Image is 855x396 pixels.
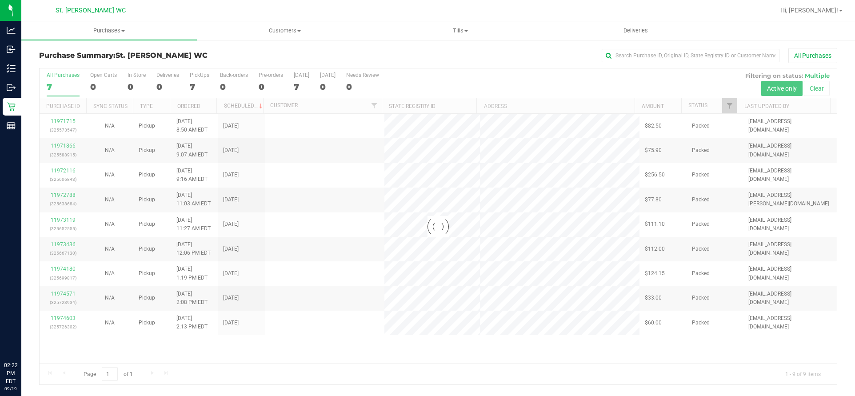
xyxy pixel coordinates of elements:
h3: Purchase Summary: [39,52,305,60]
inline-svg: Analytics [7,26,16,35]
a: Tills [372,21,548,40]
span: St. [PERSON_NAME] WC [116,51,208,60]
a: Customers [197,21,372,40]
iframe: Resource center [9,325,36,352]
inline-svg: Retail [7,102,16,111]
a: Purchases [21,21,197,40]
inline-svg: Outbound [7,83,16,92]
inline-svg: Reports [7,121,16,130]
inline-svg: Inbound [7,45,16,54]
input: Search Purchase ID, Original ID, State Registry ID or Customer Name... [602,49,779,62]
span: St. [PERSON_NAME] WC [56,7,126,14]
button: All Purchases [788,48,837,63]
span: Purchases [21,27,197,35]
p: 02:22 PM EDT [4,361,17,385]
span: Tills [373,27,547,35]
span: Customers [197,27,372,35]
span: Hi, [PERSON_NAME]! [780,7,838,14]
a: Deliveries [548,21,723,40]
span: Deliveries [611,27,660,35]
p: 09/19 [4,385,17,392]
inline-svg: Inventory [7,64,16,73]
